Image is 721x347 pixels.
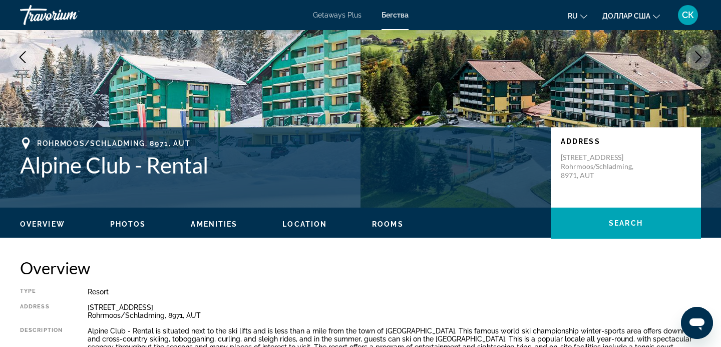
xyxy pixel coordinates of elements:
button: Меню пользователя [675,5,701,26]
h1: Alpine Club - Rental [20,152,541,178]
p: [STREET_ADDRESS] Rohrmoos/Schladming, 8971, AUT [561,153,641,180]
p: Address [561,137,691,145]
button: Location [282,220,327,229]
font: доллар США [602,12,650,20]
a: Травориум [20,2,120,28]
button: Rooms [372,220,404,229]
button: Previous image [10,45,35,70]
button: Next image [686,45,711,70]
h2: Overview [20,258,701,278]
button: Photos [110,220,146,229]
button: Overview [20,220,65,229]
button: Amenities [191,220,237,229]
div: Resort [88,288,701,296]
button: Search [551,208,701,239]
font: ru [568,12,578,20]
span: Location [282,220,327,228]
iframe: Кнопка для запуска окна сообщений [681,307,713,339]
div: Address [20,303,63,319]
div: [STREET_ADDRESS] Rohrmoos/Schladming, 8971, AUT [88,303,701,319]
button: Изменить язык [568,9,587,23]
a: Getaways Plus [313,11,362,19]
span: Rohrmoos/Schladming, 8971, AUT [37,139,190,147]
span: Rooms [372,220,404,228]
span: Photos [110,220,146,228]
span: Search [609,219,643,227]
div: Type [20,288,63,296]
span: Amenities [191,220,237,228]
button: Изменить валюту [602,9,660,23]
span: Overview [20,220,65,228]
a: Бегства [382,11,409,19]
font: СК [682,10,694,20]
